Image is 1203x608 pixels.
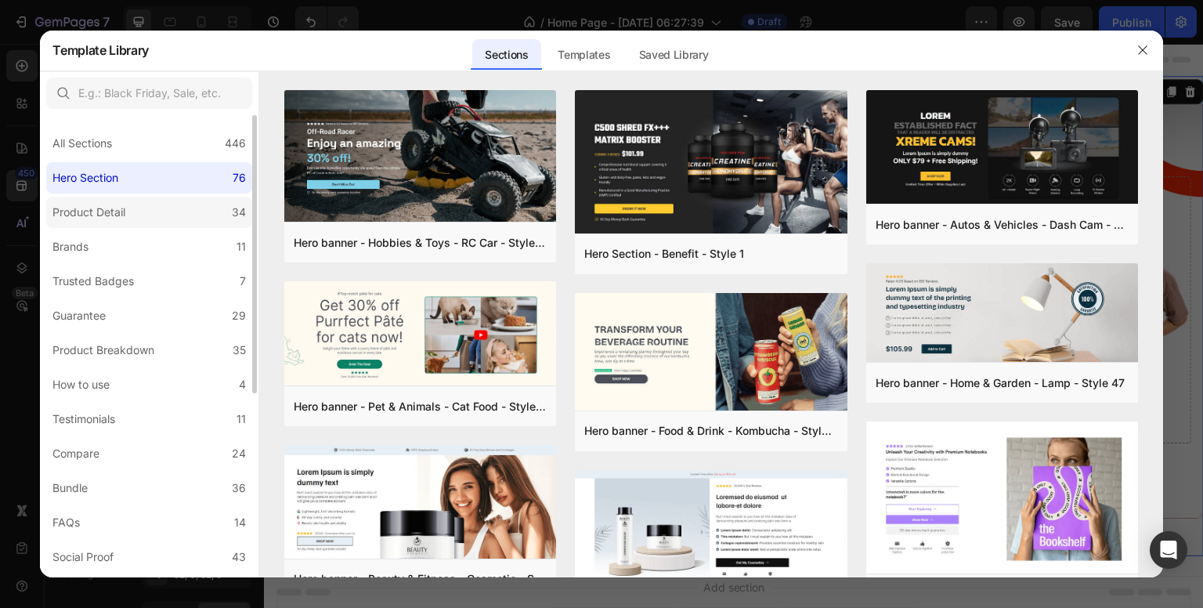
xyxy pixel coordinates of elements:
[1150,531,1187,569] div: Open Intercom Messenger
[52,375,110,394] div: How to use
[294,397,547,416] div: Hero banner - Pet & Animals - Cat Food - Style 43
[232,548,246,566] div: 43
[866,263,1138,365] img: hr47.png
[472,39,540,71] div: Sections
[876,374,1125,393] div: Hero banner - Home & Garden - Lamp - Style 47
[14,183,456,336] p: Step into streetwear that defines you. At [GEOGRAPHIC_DATA], every piece is crafted to inspire bo...
[584,422,837,440] div: Hero banner - Food & Drink - Kombucha - Style 33
[712,41,812,55] p: Create Theme Section
[13,132,457,168] h2: Rich Text Editor. Editing area: main
[240,272,246,291] div: 7
[545,39,623,71] div: Templates
[52,341,154,360] div: Product Breakdown
[627,39,721,71] div: Saved Library
[866,422,1138,576] img: hr38.png
[575,470,847,586] img: hr20.png
[294,570,547,588] div: Hero banner - Beauty & Fitness - Cosmetic - Style 21
[14,134,456,167] p: Wear the Power of Vardaan
[225,134,246,153] div: 446
[232,444,246,463] div: 24
[232,306,246,325] div: 29
[294,233,547,252] div: Hero banner - Hobbies & Toys - RC Car - Style 40
[234,513,246,532] div: 14
[284,281,556,389] img: hr43.png
[822,38,891,57] button: AI Content
[284,90,556,226] img: hr40.png
[232,203,246,222] div: 34
[575,293,847,414] img: hr33.png
[233,168,246,187] div: 76
[52,306,106,325] div: Guarantee
[237,237,246,256] div: 11
[52,134,112,153] div: All Sections
[52,513,80,532] div: FAQs
[866,90,1138,207] img: hr17.png
[239,375,246,394] div: 4
[13,350,226,400] a: Rich Text Editor. Editing area: main
[31,360,208,390] p: Explore Collection
[13,181,457,338] div: Rich Text Editor. Editing area: main
[52,237,89,256] div: Brands
[52,272,134,291] div: Trusted Badges
[237,410,246,429] div: 11
[52,444,99,463] div: Compare
[876,215,1129,234] div: Hero banner - Autos & Vehicles - Dash Cam - Style 17
[233,341,246,360] div: 35
[52,30,149,71] h2: Template Library
[575,90,847,237] img: hr1.png
[52,168,118,187] div: Hero Section
[52,410,115,429] div: Testimonials
[52,479,88,498] div: Bundle
[673,260,756,273] div: Drop element here
[232,479,246,498] div: 36
[52,548,114,566] div: Social Proof
[31,360,208,390] div: Rich Text Editor. Editing area: main
[637,41,683,55] div: Section 1
[46,78,252,109] input: E.g.: Black Friday, Sale, etc.
[284,445,556,561] img: hr21.png
[52,203,125,222] div: Product Detail
[584,244,744,263] div: Hero Section - Benefit - Style 1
